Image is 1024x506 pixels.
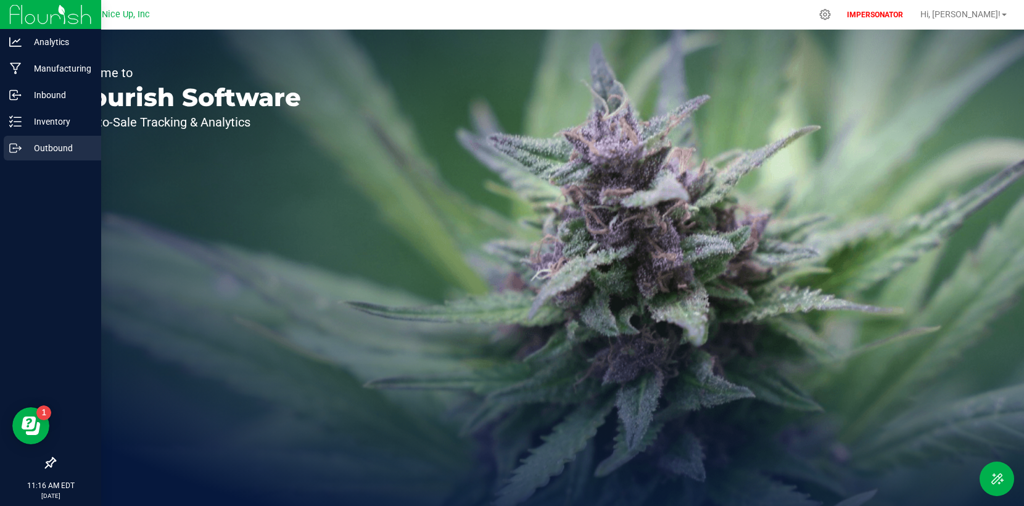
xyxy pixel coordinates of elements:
[9,89,22,101] inline-svg: Inbound
[67,116,301,128] p: Seed-to-Sale Tracking & Analytics
[6,480,96,491] p: 11:16 AM EDT
[6,491,96,500] p: [DATE]
[22,88,96,102] p: Inbound
[36,405,51,420] iframe: Resource center unread badge
[817,9,833,20] div: Manage settings
[980,462,1014,496] button: Toggle Menu
[22,114,96,129] p: Inventory
[12,407,49,444] iframe: Resource center
[22,61,96,76] p: Manufacturing
[9,142,22,154] inline-svg: Outbound
[9,36,22,48] inline-svg: Analytics
[102,9,150,20] span: Nice Up, Inc
[67,67,301,79] p: Welcome to
[9,62,22,75] inline-svg: Manufacturing
[22,141,96,156] p: Outbound
[920,9,1001,19] span: Hi, [PERSON_NAME]!
[22,35,96,49] p: Analytics
[67,85,301,110] p: Flourish Software
[9,115,22,128] inline-svg: Inventory
[842,9,908,20] p: IMPERSONATOR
